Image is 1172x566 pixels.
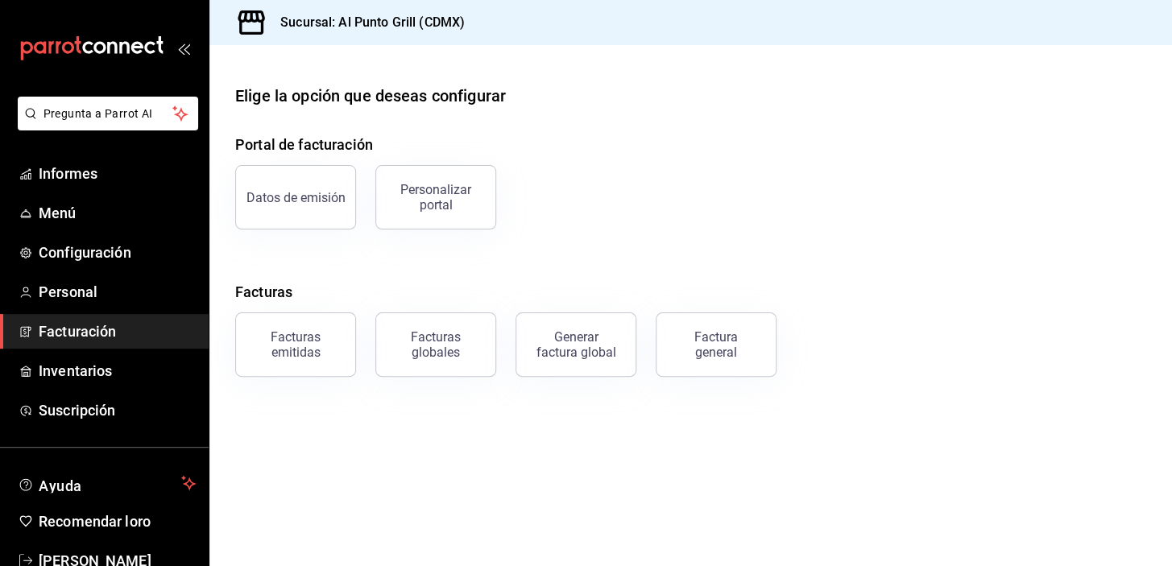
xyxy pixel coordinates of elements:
font: Suscripción [39,402,115,419]
h4: Facturas [235,281,1146,303]
font: Pregunta a Parrot AI [43,107,153,120]
button: Pregunta a Parrot AI [18,97,198,130]
font: Ayuda [39,477,82,494]
font: Personal [39,283,97,300]
button: Generar factura global [516,312,636,377]
button: Factura general [656,312,777,377]
div: Personalizar portal [386,182,486,213]
div: Facturas emitidas [246,329,346,360]
div: Datos de emisión [246,190,346,205]
font: Menú [39,205,77,221]
div: Generar factura global [536,329,616,360]
font: Facturación [39,323,116,340]
font: Recomendar loro [39,513,151,530]
div: Elige la opción que deseas configurar [235,84,506,108]
button: Personalizar portal [375,165,496,229]
h4: Portal de facturación [235,134,1146,155]
a: Pregunta a Parrot AI [11,117,198,134]
font: Informes [39,165,97,182]
button: Facturas emitidas [235,312,356,377]
button: abrir_cajón_menú [177,42,190,55]
div: Factura general [676,329,756,360]
div: Facturas globales [386,329,486,360]
font: Configuración [39,244,131,261]
button: Facturas globales [375,312,496,377]
h3: Sucursal: Al Punto Grill (CDMX) [267,13,465,32]
font: Inventarios [39,362,112,379]
button: Datos de emisión [235,165,356,229]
